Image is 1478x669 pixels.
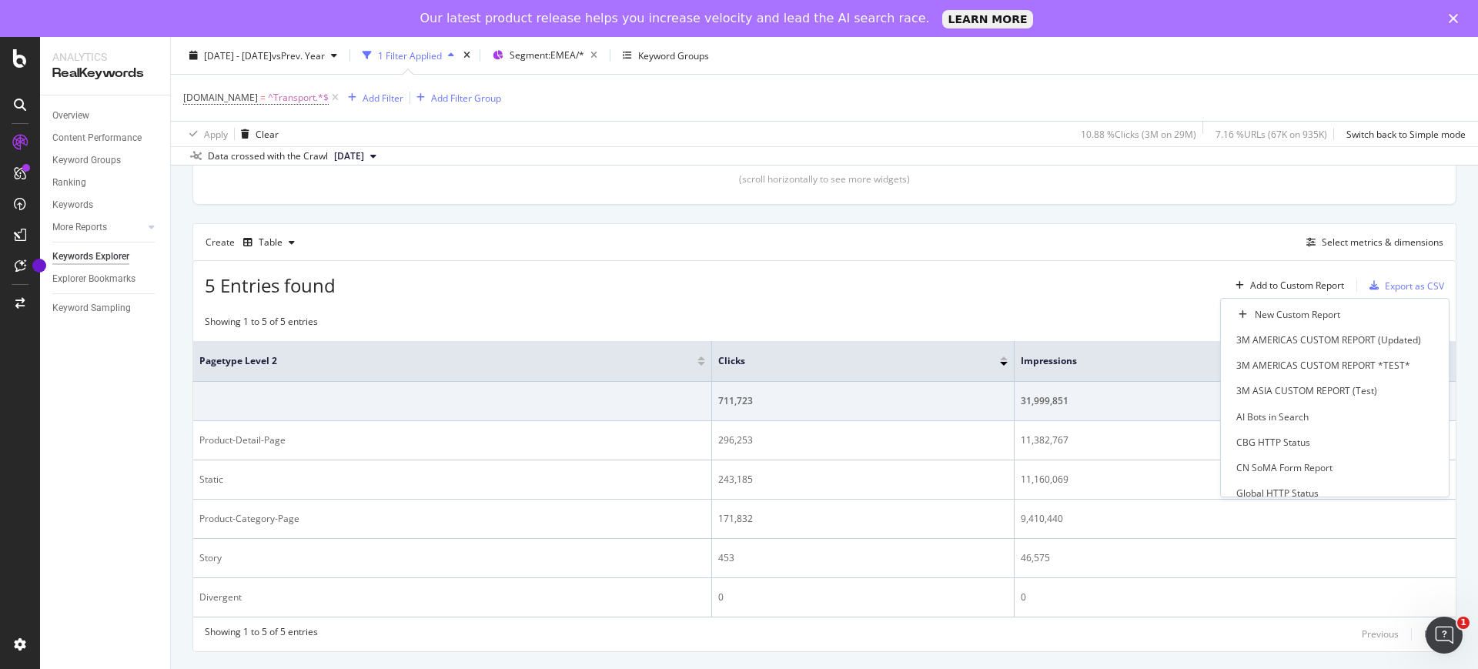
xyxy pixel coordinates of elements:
[363,91,403,104] div: Add Filter
[1021,394,1450,408] div: 31,999,851
[1229,273,1344,298] button: Add to Custom Report
[1250,281,1344,290] div: Add to Custom Report
[718,512,1008,526] div: 171,832
[199,473,705,487] div: Static
[52,49,158,65] div: Analytics
[420,11,930,26] div: Our latest product release helps you increase velocity and lead the AI search race.
[718,354,977,368] span: Clicks
[256,127,279,140] div: Clear
[1236,410,1309,423] div: AI Bots in Search
[1300,233,1443,252] button: Select metrics & dimensions
[487,43,604,68] button: Segment:EMEA/*
[1081,127,1196,140] div: 10.88 % Clicks ( 3M on 29M )
[52,271,135,287] div: Explorer Bookmarks
[52,197,159,213] a: Keywords
[52,130,142,146] div: Content Performance
[1340,122,1466,146] button: Switch back to Simple mode
[1255,308,1340,321] div: New Custom Report
[52,130,159,146] a: Content Performance
[237,230,301,255] button: Table
[1021,473,1450,487] div: 11,160,069
[272,49,325,62] span: vs Prev. Year
[52,300,131,316] div: Keyword Sampling
[52,152,159,169] a: Keyword Groups
[1424,625,1444,644] button: Next
[212,172,1437,186] div: (scroll horizontally to see more widgets)
[52,219,144,236] a: More Reports
[334,149,364,163] span: 2025 Jun. 29th
[1322,236,1443,249] div: Select metrics & dimensions
[1346,127,1466,140] div: Switch back to Simple mode
[52,175,86,191] div: Ranking
[510,49,584,62] span: Segment: EMEA/*
[199,433,705,447] div: Product-Detail-Page
[208,149,328,163] div: Data crossed with the Crawl
[718,394,1008,408] div: 711,723
[52,271,159,287] a: Explorer Bookmarks
[199,551,705,565] div: Story
[1424,627,1444,641] div: Next
[183,43,343,68] button: [DATE] - [DATE]vsPrev. Year
[183,122,228,146] button: Apply
[718,433,1008,447] div: 296,253
[378,49,442,62] div: 1 Filter Applied
[205,315,318,333] div: Showing 1 to 5 of 5 entries
[1363,273,1444,298] button: Export as CSV
[259,238,283,247] div: Table
[199,590,705,604] div: Divergent
[1362,627,1399,641] div: Previous
[1236,436,1310,449] div: CBG HTTP Status
[410,89,501,107] button: Add Filter Group
[52,249,129,265] div: Keywords Explorer
[52,108,159,124] a: Overview
[1449,14,1464,23] div: Close
[1236,359,1410,372] div: 3M AMERICAS CUSTOM REPORT *TEST*
[1236,487,1319,500] div: Global HTTP Status
[1457,617,1470,629] span: 1
[617,43,715,68] button: Keyword Groups
[718,551,1008,565] div: 453
[52,108,89,124] div: Overview
[52,152,121,169] div: Keyword Groups
[1426,617,1463,654] iframe: Intercom live chat
[1362,625,1399,644] button: Previous
[52,65,158,82] div: RealKeywords
[356,43,460,68] button: 1 Filter Applied
[460,48,473,63] div: times
[204,127,228,140] div: Apply
[206,230,301,255] div: Create
[52,300,159,316] a: Keyword Sampling
[52,249,159,265] a: Keywords Explorer
[1385,279,1444,293] div: Export as CSV
[204,49,272,62] span: [DATE] - [DATE]
[260,91,266,104] span: =
[1021,551,1450,565] div: 46,575
[718,590,1008,604] div: 0
[1236,461,1333,474] div: CN SoMA Form Report
[1021,354,1419,368] span: Impressions
[1021,512,1450,526] div: 9,410,440
[52,175,159,191] a: Ranking
[1216,127,1327,140] div: 7.16 % URLs ( 67K on 935K )
[942,10,1034,28] a: LEARN MORE
[32,259,46,273] div: Tooltip anchor
[268,87,329,109] span: ^Transport.*$
[1236,384,1377,397] div: 3M ASIA CUSTOM REPORT (Test)
[342,89,403,107] button: Add Filter
[199,354,674,368] span: pagetype Level 2
[183,91,258,104] span: [DOMAIN_NAME]
[52,219,107,236] div: More Reports
[235,122,279,146] button: Clear
[1021,433,1450,447] div: 11,382,767
[1021,590,1450,604] div: 0
[205,273,336,298] span: 5 Entries found
[718,473,1008,487] div: 243,185
[199,512,705,526] div: Product-Category-Page
[52,197,93,213] div: Keywords
[431,91,501,104] div: Add Filter Group
[1236,333,1421,346] div: 3M AMERICAS CUSTOM REPORT (Updated)
[638,49,709,62] div: Keyword Groups
[328,147,383,166] button: [DATE]
[205,625,318,644] div: Showing 1 to 5 of 5 entries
